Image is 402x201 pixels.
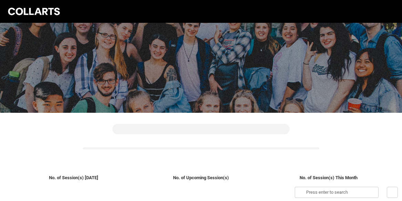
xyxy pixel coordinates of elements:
[300,175,358,180] span: No. of Session(s) This Month
[49,175,98,180] span: No. of Session(s) [DATE]
[392,10,395,11] button: User Profile
[387,187,398,198] button: Filter
[173,175,229,180] span: No. of Upcoming Session(s)
[295,187,379,198] input: Press enter to search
